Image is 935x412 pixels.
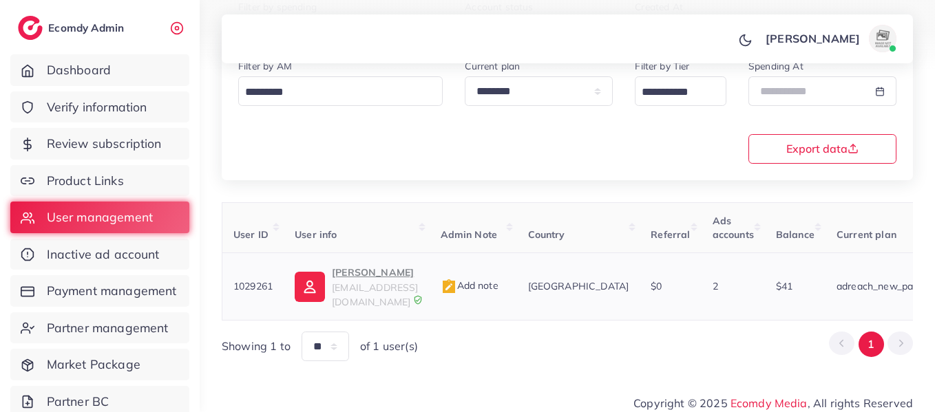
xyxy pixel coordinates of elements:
a: Payment management [10,275,189,307]
span: Inactive ad account [47,246,160,263]
button: Go to page 1 [859,332,884,357]
span: 2 [713,280,718,292]
p: [PERSON_NAME] [332,264,418,281]
a: Ecomdy Media [731,396,808,410]
div: Search for option [238,76,443,106]
img: admin_note.cdd0b510.svg [441,279,457,295]
span: Verify information [47,98,147,116]
a: Dashboard [10,54,189,86]
p: [PERSON_NAME] [766,30,860,47]
span: [EMAIL_ADDRESS][DOMAIN_NAME] [332,281,418,307]
span: User info [295,228,337,241]
span: User management [47,208,153,226]
a: logoEcomdy Admin [18,16,127,40]
a: User management [10,202,189,233]
span: , All rights Reserved [808,395,913,411]
a: Inactive ad account [10,239,189,270]
span: User ID [233,228,269,241]
div: Search for option [635,76,726,106]
span: Copyright © 2025 [633,395,913,411]
span: 1029261 [233,280,273,292]
span: Export data [786,143,859,154]
a: Market Package [10,349,189,380]
a: Product Links [10,165,189,197]
span: Ads accounts [713,215,754,241]
span: Showing 1 to [222,338,291,354]
span: Current plan [837,228,896,241]
a: Review subscription [10,128,189,160]
span: Review subscription [47,135,162,153]
a: [PERSON_NAME][EMAIL_ADDRESS][DOMAIN_NAME] [295,264,418,309]
span: Dashboard [47,61,111,79]
a: [PERSON_NAME]avatar [758,25,902,52]
span: Admin Note [441,228,498,241]
button: Export data [748,134,896,164]
a: Partner management [10,312,189,344]
span: Payment management [47,282,177,300]
img: avatar [869,25,896,52]
ul: Pagination [829,332,913,357]
a: Verify information [10,91,189,123]
span: $41 [776,280,792,292]
img: 9CAL8B2pu8EFxCJHYAAAAldEVYdGRhdGU6Y3JlYXRlADIwMjItMTItMDlUMDQ6NTg6MzkrMDA6MDBXSlgLAAAAJXRFWHRkYXR... [413,295,423,305]
span: of 1 user(s) [360,338,418,354]
img: logo [18,16,43,40]
h2: Ecomdy Admin [48,21,127,34]
span: Referral [651,228,690,241]
span: Add note [441,279,498,292]
span: Product Links [47,172,124,190]
input: Search for option [637,82,708,103]
span: Country [528,228,565,241]
img: ic-user-info.36bf1079.svg [295,272,325,302]
span: Partner management [47,319,169,337]
span: Partner BC [47,393,109,411]
span: $0 [651,280,662,292]
span: Balance [776,228,815,241]
span: [GEOGRAPHIC_DATA] [528,280,629,292]
span: Market Package [47,356,140,373]
input: Search for option [240,82,425,103]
